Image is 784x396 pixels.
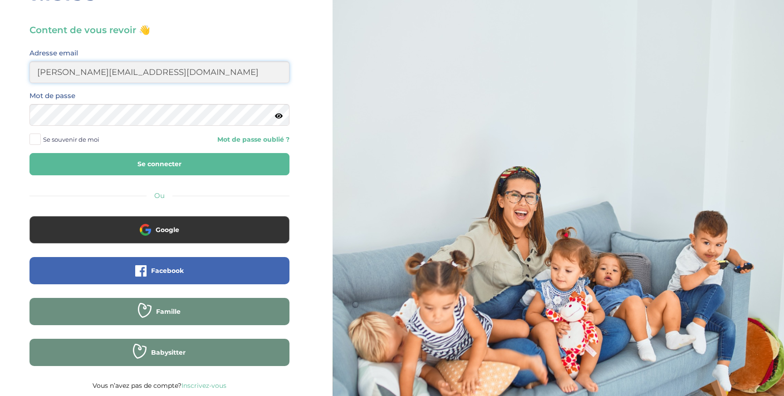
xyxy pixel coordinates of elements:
label: Adresse email [29,47,78,59]
a: Babysitter [29,354,289,363]
h3: Content de vous revoir 👋 [29,24,289,36]
label: Mot de passe [29,90,75,102]
span: Ou [154,191,165,200]
button: Babysitter [29,339,289,366]
a: Facebook [29,272,289,281]
span: Google [156,225,179,234]
button: Famille [29,298,289,325]
button: Facebook [29,257,289,284]
p: Vous n’avez pas de compte? [29,380,289,391]
span: Facebook [151,266,184,275]
a: Famille [29,313,289,322]
a: Google [29,232,289,240]
span: Se souvenir de moi [43,134,99,145]
span: Famille [156,307,181,316]
input: Email [29,61,289,83]
a: Mot de passe oublié ? [166,135,289,144]
img: google.png [140,224,151,235]
span: Babysitter [151,348,186,357]
a: Inscrivez-vous [181,381,226,390]
img: facebook.png [135,265,147,277]
button: Google [29,216,289,243]
button: Se connecter [29,153,289,175]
